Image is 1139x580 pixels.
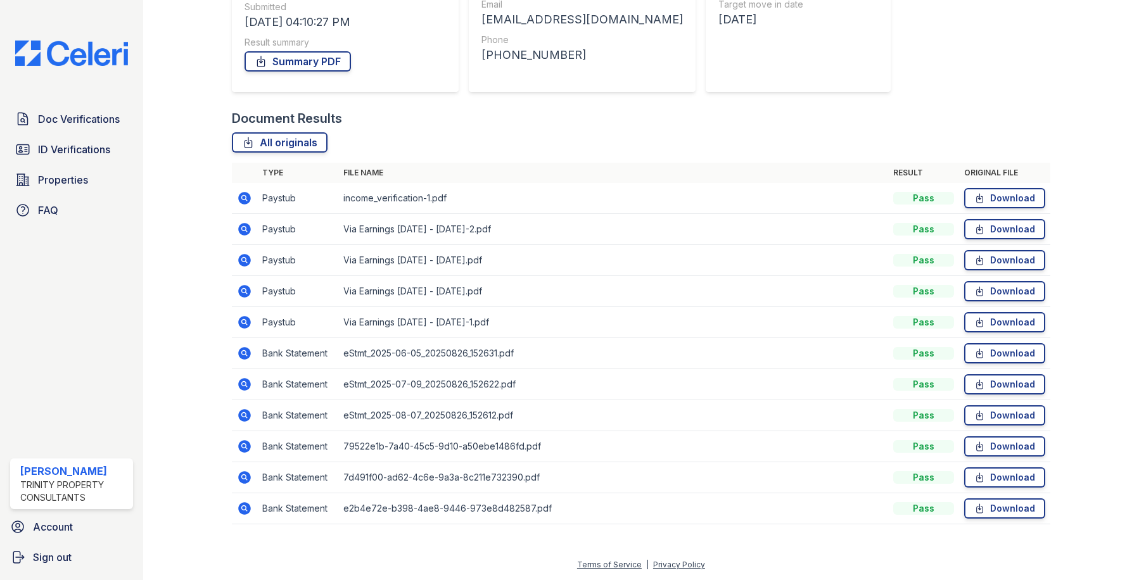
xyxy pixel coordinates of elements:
[338,400,889,431] td: eStmt_2025-08-07_20250826_152612.pdf
[257,369,338,400] td: Bank Statement
[10,167,133,192] a: Properties
[338,183,889,214] td: income_verification-1.pdf
[338,163,889,183] th: File name
[20,479,128,504] div: Trinity Property Consultants
[245,51,351,72] a: Summary PDF
[893,502,954,515] div: Pass
[338,338,889,369] td: eStmt_2025-06-05_20250826_152631.pdf
[888,163,959,183] th: Result
[964,312,1045,332] a: Download
[893,440,954,453] div: Pass
[38,203,58,218] span: FAQ
[338,245,889,276] td: Via Earnings [DATE] - [DATE].pdf
[964,188,1045,208] a: Download
[964,374,1045,394] a: Download
[959,163,1050,183] th: Original file
[893,192,954,205] div: Pass
[10,198,133,223] a: FAQ
[893,316,954,329] div: Pass
[653,560,705,569] a: Privacy Policy
[338,493,889,524] td: e2b4e72e-b398-4ae8-9446-973e8d482587.pdf
[232,132,328,153] a: All originals
[338,431,889,462] td: 79522e1b-7a40-45c5-9d10-a50ebe1486fd.pdf
[257,163,338,183] th: Type
[964,219,1045,239] a: Download
[33,550,72,565] span: Sign out
[338,369,889,400] td: eStmt_2025-07-09_20250826_152622.pdf
[10,106,133,132] a: Doc Verifications
[257,338,338,369] td: Bank Statement
[245,36,446,49] div: Result summary
[893,378,954,391] div: Pass
[964,250,1045,270] a: Download
[33,519,73,534] span: Account
[20,463,128,479] div: [PERSON_NAME]
[893,471,954,484] div: Pass
[893,254,954,267] div: Pass
[232,110,342,127] div: Document Results
[257,245,338,276] td: Paystub
[257,462,338,493] td: Bank Statement
[5,545,138,570] a: Sign out
[481,46,683,64] div: [PHONE_NUMBER]
[893,347,954,360] div: Pass
[718,11,878,28] div: [DATE]
[577,560,642,569] a: Terms of Service
[10,137,133,162] a: ID Verifications
[964,343,1045,363] a: Download
[893,285,954,298] div: Pass
[5,41,138,66] img: CE_Logo_Blue-a8612792a0a2168367f1c8372b55b34899dd931a85d93a1a3d3e32e68fde9ad4.png
[646,560,649,569] div: |
[257,214,338,245] td: Paystub
[481,34,683,46] div: Phone
[338,214,889,245] td: Via Earnings [DATE] - [DATE]-2.pdf
[964,436,1045,457] a: Download
[481,11,683,28] div: [EMAIL_ADDRESS][DOMAIN_NAME]
[338,276,889,307] td: Via Earnings [DATE] - [DATE].pdf
[338,307,889,338] td: Via Earnings [DATE] - [DATE]-1.pdf
[245,1,446,13] div: Submitted
[964,405,1045,426] a: Download
[257,183,338,214] td: Paystub
[245,13,446,31] div: [DATE] 04:10:27 PM
[257,276,338,307] td: Paystub
[964,498,1045,519] a: Download
[257,400,338,431] td: Bank Statement
[893,409,954,422] div: Pass
[893,223,954,236] div: Pass
[38,111,120,127] span: Doc Verifications
[964,281,1045,301] a: Download
[964,467,1045,488] a: Download
[5,514,138,539] a: Account
[257,493,338,524] td: Bank Statement
[38,172,88,187] span: Properties
[338,462,889,493] td: 7d491f00-ad62-4c6e-9a3a-8c211e732390.pdf
[38,142,110,157] span: ID Verifications
[257,431,338,462] td: Bank Statement
[257,307,338,338] td: Paystub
